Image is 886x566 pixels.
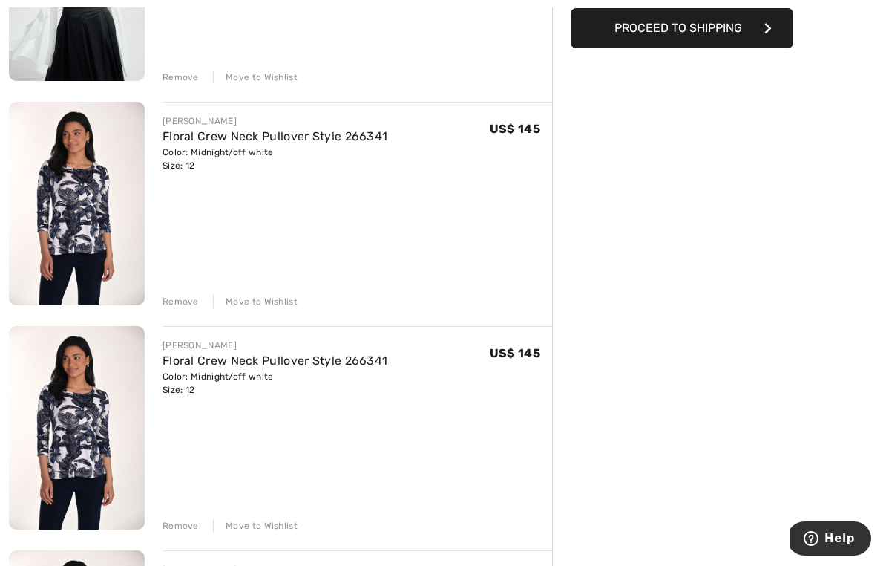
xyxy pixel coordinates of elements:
[571,8,793,48] button: Proceed to Shipping
[9,102,145,305] img: Floral Crew Neck Pullover Style 266341
[163,114,387,128] div: [PERSON_NAME]
[213,295,298,308] div: Move to Wishlist
[614,21,742,35] span: Proceed to Shipping
[163,146,387,172] div: Color: Midnight/off white Size: 12
[163,354,387,368] a: Floral Crew Neck Pullover Style 266341
[790,521,871,559] iframe: Opens a widget where you can find more information
[163,129,387,143] a: Floral Crew Neck Pullover Style 266341
[490,346,540,360] span: US$ 145
[9,326,145,530] img: Floral Crew Neck Pullover Style 266341
[163,295,199,308] div: Remove
[213,71,298,84] div: Move to Wishlist
[163,71,199,84] div: Remove
[213,519,298,533] div: Move to Wishlist
[163,339,387,352] div: [PERSON_NAME]
[163,370,387,397] div: Color: Midnight/off white Size: 12
[163,519,199,533] div: Remove
[490,122,540,136] span: US$ 145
